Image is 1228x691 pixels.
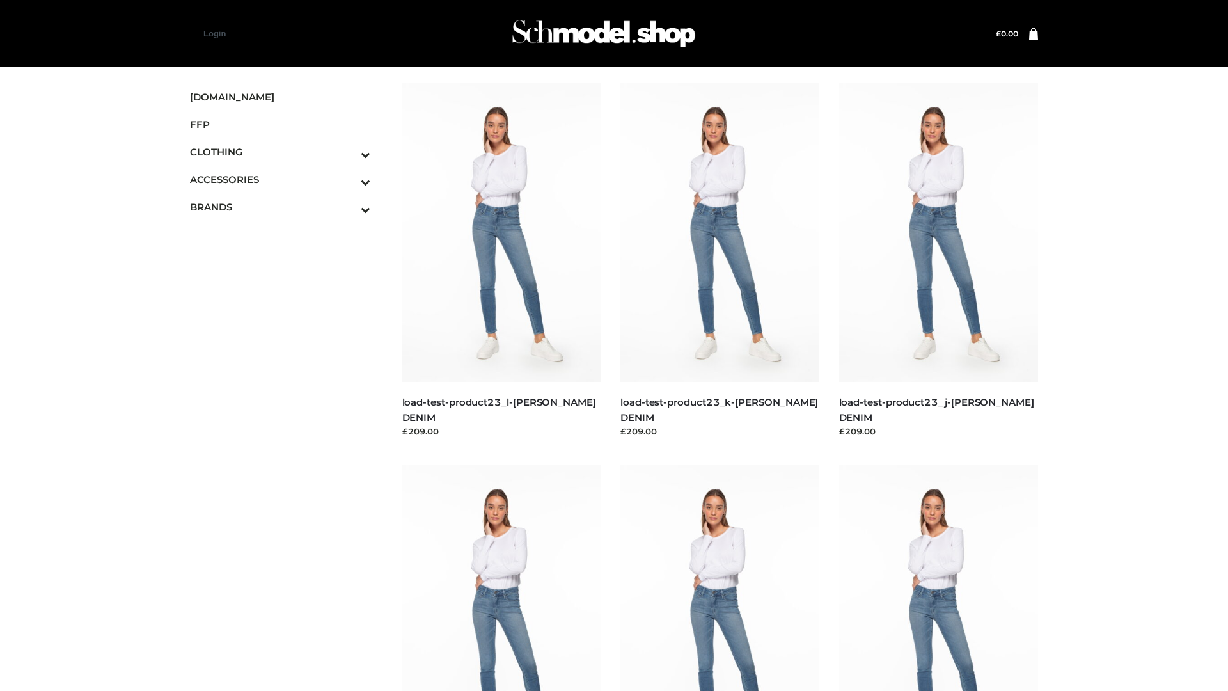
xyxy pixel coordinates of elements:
a: BRANDSToggle Submenu [190,193,370,221]
a: [DOMAIN_NAME] [190,83,370,111]
div: £209.00 [839,425,1039,438]
span: [DOMAIN_NAME] [190,90,370,104]
a: load-test-product23_k-[PERSON_NAME] DENIM [620,396,818,423]
span: ACCESSORIES [190,172,370,187]
div: £209.00 [402,425,602,438]
span: BRANDS [190,200,370,214]
button: Toggle Submenu [326,193,370,221]
span: CLOTHING [190,145,370,159]
a: £0.00 [996,29,1018,38]
div: £209.00 [620,425,820,438]
span: £ [996,29,1001,38]
span: FFP [190,117,370,132]
a: CLOTHINGToggle Submenu [190,138,370,166]
a: Login [203,29,226,38]
a: load-test-product23_l-[PERSON_NAME] DENIM [402,396,596,423]
a: load-test-product23_j-[PERSON_NAME] DENIM [839,396,1034,423]
a: FFP [190,111,370,138]
bdi: 0.00 [996,29,1018,38]
img: Schmodel Admin 964 [508,8,700,59]
a: ACCESSORIESToggle Submenu [190,166,370,193]
button: Toggle Submenu [326,138,370,166]
button: Toggle Submenu [326,166,370,193]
